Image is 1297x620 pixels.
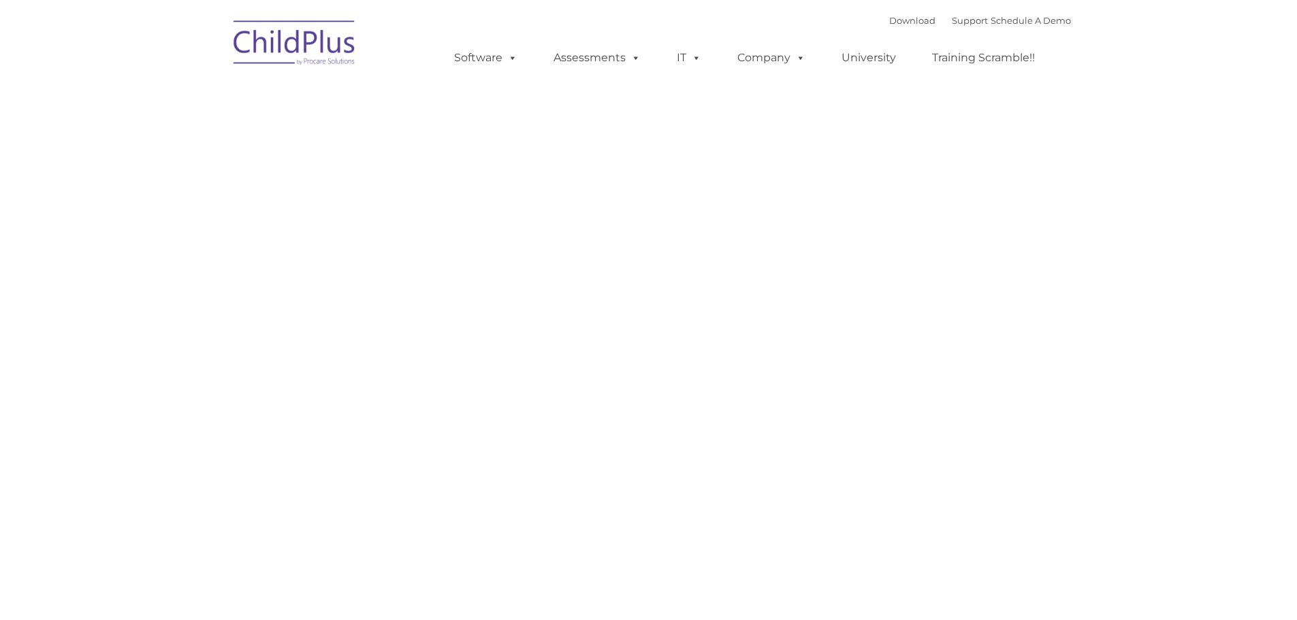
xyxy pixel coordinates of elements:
[889,15,1071,26] font: |
[724,44,819,71] a: Company
[952,15,988,26] a: Support
[663,44,715,71] a: IT
[828,44,910,71] a: University
[918,44,1048,71] a: Training Scramble!!
[540,44,654,71] a: Assessments
[227,11,363,79] img: ChildPlus by Procare Solutions
[991,15,1071,26] a: Schedule A Demo
[441,44,531,71] a: Software
[889,15,935,26] a: Download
